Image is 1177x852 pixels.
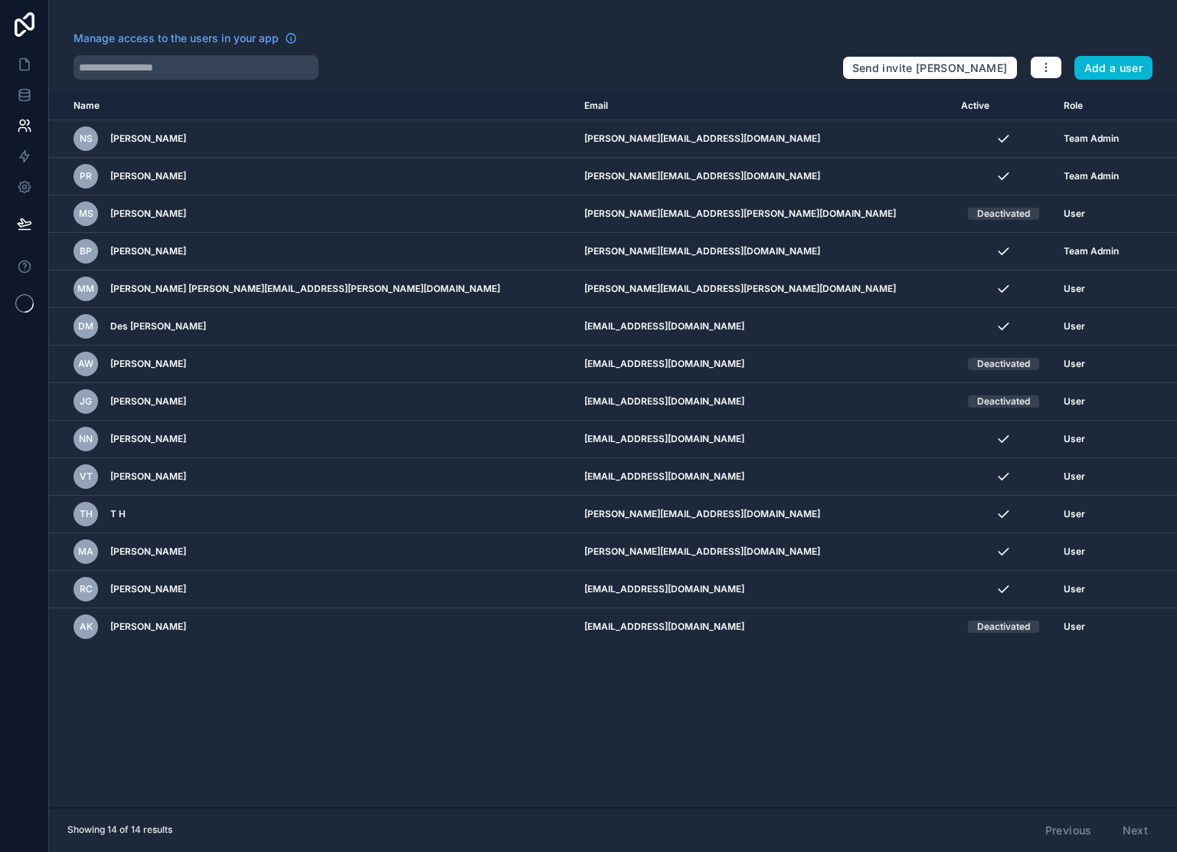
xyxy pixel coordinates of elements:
span: NN [79,433,93,445]
span: Mm [77,283,94,295]
span: Manage access to the users in your app [74,31,279,46]
span: [PERSON_NAME] [110,546,186,558]
td: [PERSON_NAME][EMAIL_ADDRESS][DOMAIN_NAME] [575,496,953,533]
span: [PERSON_NAME] [110,133,186,145]
span: DM [78,320,93,333]
span: AK [80,621,93,633]
span: [PERSON_NAME] [110,245,186,257]
span: User [1064,546,1085,558]
span: Team Admin [1064,133,1119,145]
span: User [1064,395,1085,408]
th: Email [575,92,953,120]
span: AW [78,358,93,370]
td: [PERSON_NAME][EMAIL_ADDRESS][PERSON_NAME][DOMAIN_NAME] [575,195,953,233]
span: VT [80,470,93,483]
span: [PERSON_NAME] [110,395,186,408]
span: [PERSON_NAME] [110,583,186,595]
span: JG [80,395,92,408]
a: Manage access to the users in your app [74,31,297,46]
span: User [1064,283,1085,295]
td: [PERSON_NAME][EMAIL_ADDRESS][DOMAIN_NAME] [575,120,953,158]
td: [PERSON_NAME][EMAIL_ADDRESS][DOMAIN_NAME] [575,233,953,270]
div: Deactivated [977,208,1030,220]
span: [PERSON_NAME] [PERSON_NAME][EMAIL_ADDRESS][PERSON_NAME][DOMAIN_NAME] [110,283,500,295]
td: [EMAIL_ADDRESS][DOMAIN_NAME] [575,608,953,646]
span: MS [79,208,93,220]
td: [PERSON_NAME][EMAIL_ADDRESS][DOMAIN_NAME] [575,533,953,571]
span: [PERSON_NAME] [110,470,186,483]
td: [EMAIL_ADDRESS][DOMAIN_NAME] [575,458,953,496]
span: Team Admin [1064,245,1119,257]
span: BP [80,245,92,257]
div: Deactivated [977,621,1030,633]
span: [PERSON_NAME] [110,170,186,182]
span: User [1064,470,1085,483]
th: Role [1054,92,1139,120]
td: [EMAIL_ADDRESS][DOMAIN_NAME] [575,346,953,383]
span: User [1064,621,1085,633]
div: Deactivated [977,395,1030,408]
button: Add a user [1074,56,1153,80]
span: T H [110,508,126,520]
td: [EMAIL_ADDRESS][DOMAIN_NAME] [575,383,953,421]
span: [PERSON_NAME] [110,621,186,633]
span: NS [80,133,93,145]
th: Active [952,92,1054,120]
td: [PERSON_NAME][EMAIL_ADDRESS][PERSON_NAME][DOMAIN_NAME] [575,270,953,308]
div: scrollable content [49,92,1177,808]
span: User [1064,320,1085,333]
td: [EMAIL_ADDRESS][DOMAIN_NAME] [575,308,953,346]
span: [PERSON_NAME] [110,358,186,370]
span: TH [80,508,93,520]
span: RC [80,583,93,595]
span: User [1064,433,1085,445]
span: PR [80,170,92,182]
td: [EMAIL_ADDRESS][DOMAIN_NAME] [575,571,953,608]
span: User [1064,208,1085,220]
span: Showing 14 of 14 results [67,824,172,836]
span: [PERSON_NAME] [110,433,186,445]
th: Name [49,92,575,120]
span: User [1064,583,1085,595]
span: User [1064,358,1085,370]
td: [EMAIL_ADDRESS][DOMAIN_NAME] [575,421,953,458]
span: Des [PERSON_NAME] [110,320,206,333]
span: Team Admin [1064,170,1119,182]
span: MA [78,546,93,558]
span: User [1064,508,1085,520]
button: Send invite [PERSON_NAME] [842,56,1018,80]
span: [PERSON_NAME] [110,208,186,220]
div: Deactivated [977,358,1030,370]
td: [PERSON_NAME][EMAIL_ADDRESS][DOMAIN_NAME] [575,158,953,195]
